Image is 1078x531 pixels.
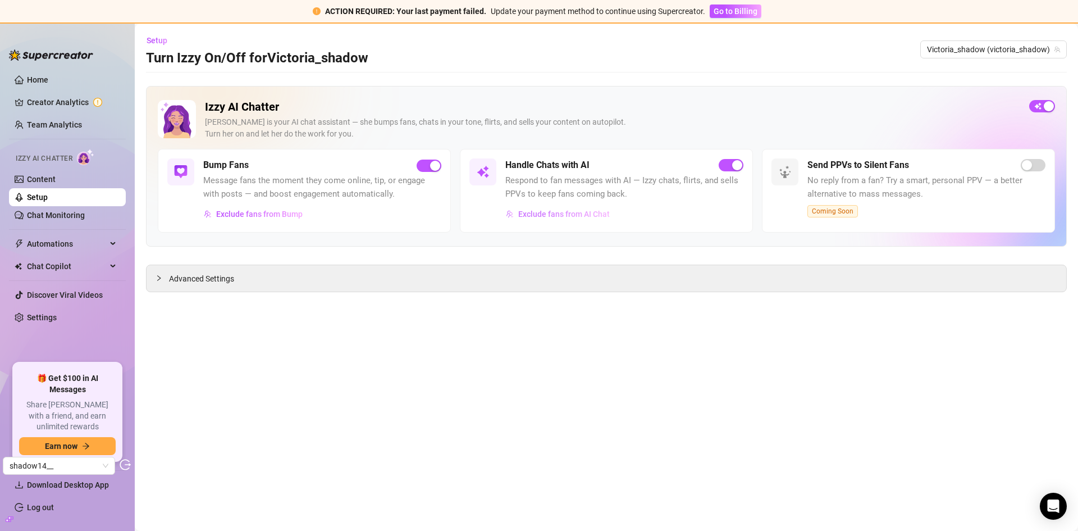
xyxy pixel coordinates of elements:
span: team [1054,46,1061,53]
a: Home [27,75,48,84]
span: exclamation-circle [313,7,321,15]
img: svg%3e [506,210,514,218]
button: Exclude fans from AI Chat [505,205,610,223]
span: Message fans the moment they come online, tip, or engage with posts — and boost engagement automa... [203,174,441,201]
img: Chat Copilot [15,262,22,270]
span: Exclude fans from Bump [216,210,303,219]
span: build [6,515,13,523]
img: svg%3e [174,165,188,179]
a: Discover Viral Videos [27,291,103,299]
span: Setup [147,36,167,45]
a: Settings [27,313,57,322]
span: Respond to fan messages with AI — Izzy chats, flirts, and sells PPVs to keep fans coming back. [505,174,743,201]
span: Chat Copilot [27,257,107,275]
span: Exclude fans from AI Chat [518,210,610,219]
a: Chat Monitoring [27,211,85,220]
span: Victoria_shadow (victoria_shadow) [927,41,1060,58]
span: Go to Billing [714,7,757,16]
span: Download Desktop App [27,480,109,489]
h5: Send PPVs to Silent Fans [807,158,909,172]
button: Setup [146,31,176,49]
span: Share [PERSON_NAME] with a friend, and earn unlimited rewards [19,400,116,433]
span: collapsed [156,275,162,282]
a: Content [27,175,56,184]
a: Creator Analytics exclamation-circle [27,93,117,111]
span: Coming Soon [807,205,858,217]
h5: Handle Chats with AI [505,158,590,172]
img: svg%3e [778,165,792,179]
span: 🎁 Get $100 in AI Messages [19,373,116,395]
button: Exclude fans from Bump [203,205,303,223]
img: svg%3e [476,165,490,179]
span: arrow-right [82,442,90,450]
button: Earn nowarrow-right [19,437,116,455]
button: Go to Billing [710,4,761,18]
h3: Turn Izzy On/Off for Victoria_shadow [146,49,368,67]
span: Update your payment method to continue using Supercreator. [491,7,705,16]
div: Open Intercom Messenger [1040,493,1067,520]
a: Team Analytics [27,120,82,129]
div: [PERSON_NAME] is your AI chat assistant — she bumps fans, chats in your tone, flirts, and sells y... [205,116,1020,140]
span: download [15,480,24,489]
h2: Izzy AI Chatter [205,100,1020,114]
img: AI Chatter [77,149,94,165]
h5: Bump Fans [203,158,249,172]
img: svg%3e [204,210,212,218]
span: thunderbolt [15,239,24,248]
span: Advanced Settings [169,273,234,285]
span: Izzy AI Chatter [16,153,72,164]
span: logout [120,459,131,470]
span: No reply from a fan? Try a smart, personal PPV — a better alternative to mass messages. [807,174,1045,201]
a: Setup [27,193,48,202]
strong: ACTION REQUIRED: Your last payment failed. [325,7,486,16]
a: Go to Billing [710,7,761,16]
div: collapsed [156,272,169,284]
span: shadow14__ [10,457,108,474]
a: Log out [27,503,54,512]
img: Izzy AI Chatter [158,100,196,138]
span: Earn now [45,442,77,451]
img: logo-BBDzfeDw.svg [9,49,93,61]
span: Automations [27,235,107,253]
